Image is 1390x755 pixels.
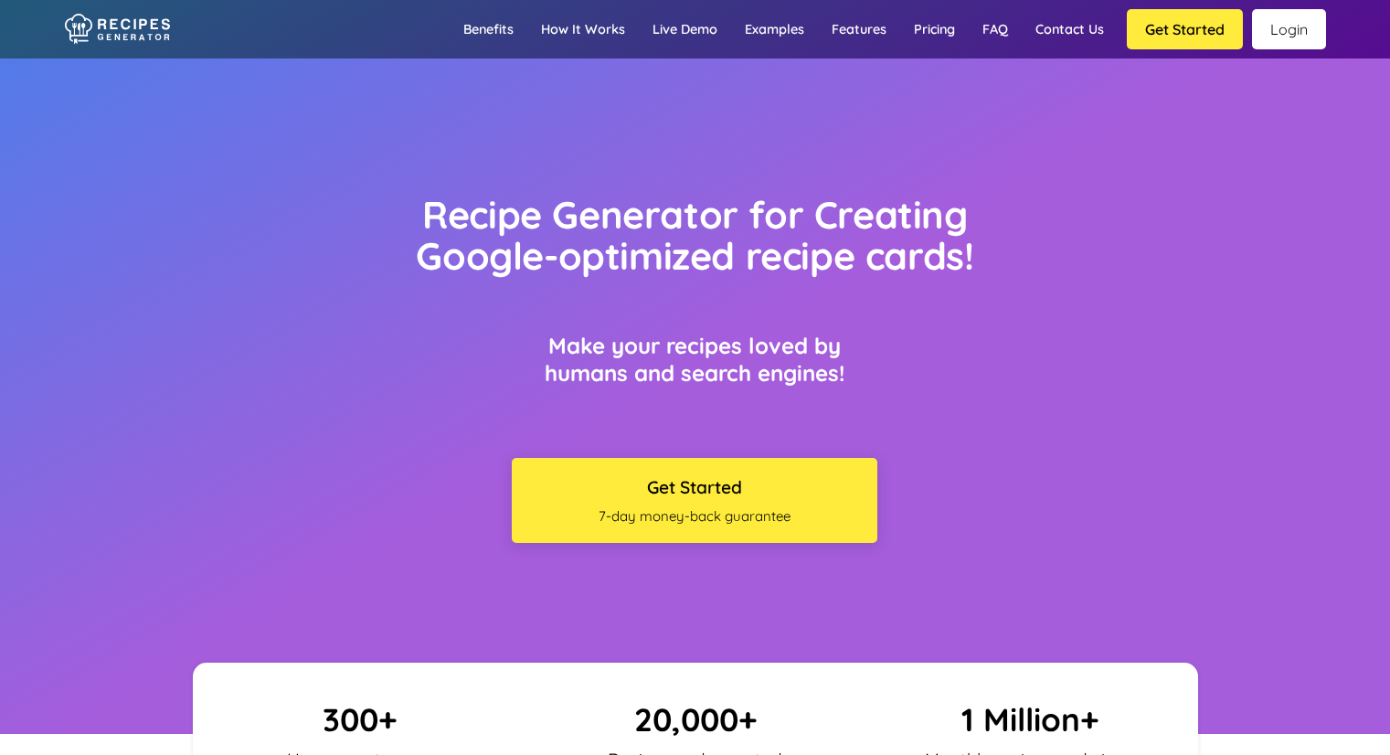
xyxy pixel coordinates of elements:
h3: Make your recipes loved by humans and search engines! [512,332,877,387]
a: Pricing [900,3,969,56]
a: Login [1252,9,1326,49]
a: Features [818,3,900,56]
a: FAQ [969,3,1022,56]
p: 300+ [207,699,515,739]
a: Examples [731,3,818,56]
a: Contact us [1022,3,1118,56]
p: 1 Million+ [876,699,1184,739]
a: Live demo [639,3,731,56]
button: Get Started [1127,9,1243,49]
span: 7-day money-back guarantee [521,507,868,525]
a: Benefits [450,3,527,56]
p: 20,000+ [541,699,849,739]
h1: Recipe Generator for Creating Google-optimized recipe cards! [377,194,1013,277]
button: Get Started7-day money-back guarantee [512,458,877,543]
a: How it works [527,3,639,56]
